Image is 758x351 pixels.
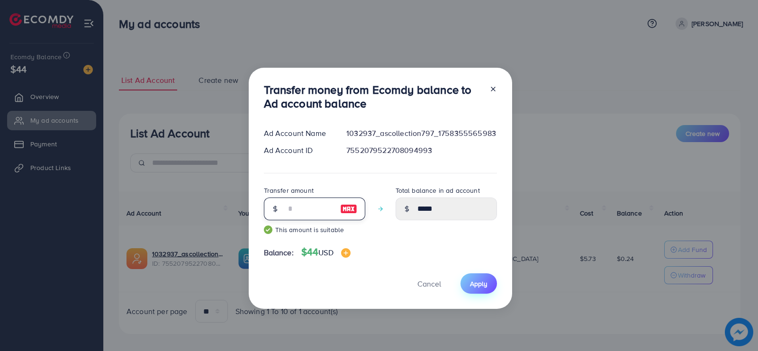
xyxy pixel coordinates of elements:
[264,247,294,258] span: Balance:
[460,273,497,294] button: Apply
[339,128,504,139] div: 1032937_ascollection797_1758355565983
[264,225,365,234] small: This amount is suitable
[341,248,351,258] img: image
[396,186,480,195] label: Total balance in ad account
[339,145,504,156] div: 7552079522708094993
[318,247,333,258] span: USD
[264,225,272,234] img: guide
[406,273,453,294] button: Cancel
[417,279,441,289] span: Cancel
[301,246,351,258] h4: $44
[470,279,487,288] span: Apply
[340,203,357,215] img: image
[264,83,482,110] h3: Transfer money from Ecomdy balance to Ad account balance
[264,186,314,195] label: Transfer amount
[256,128,339,139] div: Ad Account Name
[256,145,339,156] div: Ad Account ID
